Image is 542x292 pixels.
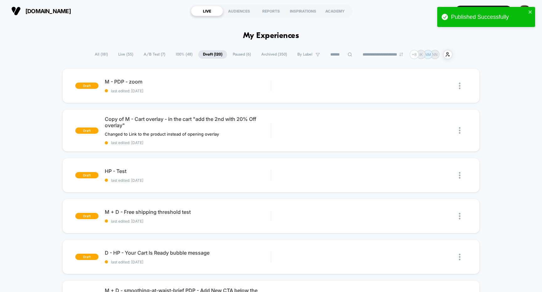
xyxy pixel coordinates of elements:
span: HP - Test [105,168,271,174]
span: By Label [297,52,312,57]
img: Visually logo [11,6,21,16]
button: ppic [517,5,533,18]
span: draft [75,213,98,219]
span: draft [75,83,98,89]
span: draft [75,172,98,178]
span: Copy of M - Cart overlay - in the cart "add the 2nd with 20% Off overlay" [105,116,271,128]
div: LIVE [191,6,223,16]
span: last edited: [DATE] [105,140,271,145]
span: last edited: [DATE] [105,219,271,224]
img: close [459,213,460,219]
span: last edited: [DATE] [105,178,271,183]
div: REPORTS [255,6,287,16]
span: last edited: [DATE] [105,260,271,264]
span: A/B Test ( 7 ) [139,50,170,59]
span: M - PDP - zoom [105,78,271,85]
p: NM [425,52,431,57]
p: NN [432,52,438,57]
span: M + D - Free shipping threshold test [105,209,271,215]
div: + 8 [410,50,419,59]
span: All ( 181 ) [90,50,113,59]
span: D - HP - Your Cart Is Ready bubble message [105,250,271,256]
span: Draft ( 120 ) [198,50,227,59]
span: draft [75,254,98,260]
button: [DOMAIN_NAME] [9,6,73,16]
img: close [459,172,460,179]
span: draft [75,127,98,134]
img: close [459,83,460,89]
span: Changed to Link to the product instead of opening overlay [105,132,220,137]
img: end [399,52,403,56]
div: Published Successfully [451,14,526,20]
span: last edited: [DATE] [105,89,271,93]
span: Archived ( 350 ) [257,50,292,59]
span: 100% ( 48 ) [171,50,197,59]
button: close [528,9,533,15]
h1: My Experiences [243,31,299,41]
span: [DOMAIN_NAME] [25,8,71,14]
div: AUDIENCES [223,6,255,16]
span: Paused ( 6 ) [228,50,256,59]
p: IK [419,52,423,57]
span: Live ( 55 ) [114,50,138,59]
img: ppic [518,5,531,17]
div: INSPIRATIONS [287,6,319,16]
img: close [459,254,460,260]
div: ACADEMY [319,6,351,16]
img: close [459,127,460,134]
